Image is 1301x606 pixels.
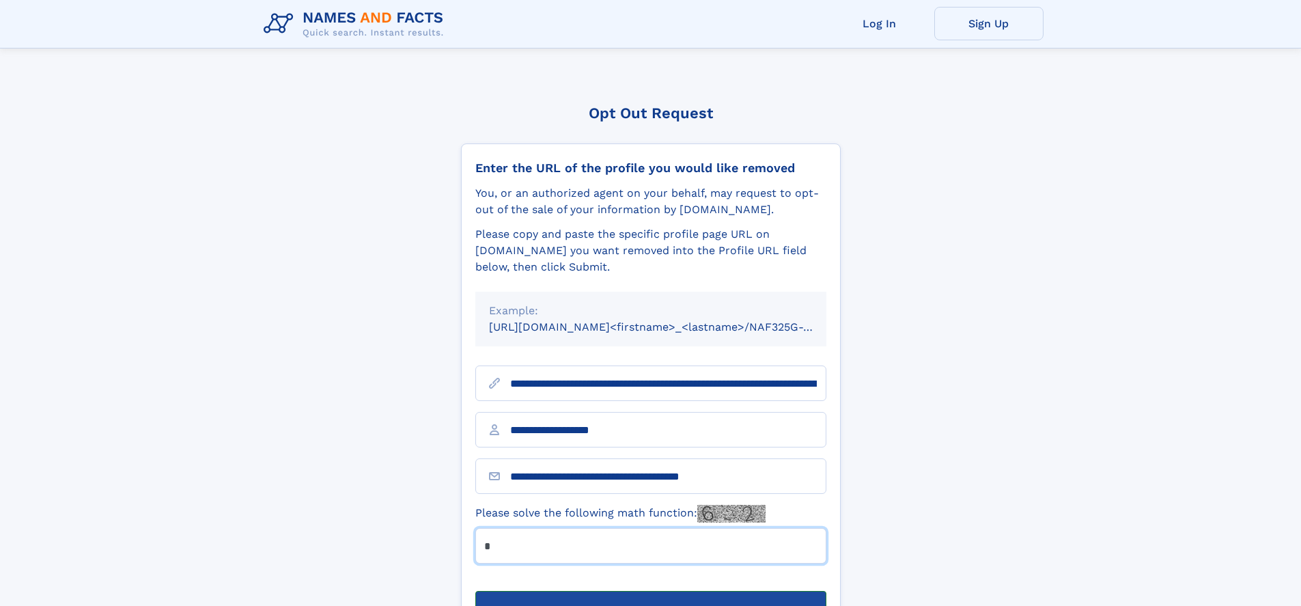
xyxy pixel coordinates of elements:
[258,5,455,42] img: Logo Names and Facts
[825,7,934,40] a: Log In
[489,303,813,319] div: Example:
[461,105,841,122] div: Opt Out Request
[475,505,766,523] label: Please solve the following math function:
[475,185,826,218] div: You, or an authorized agent on your behalf, may request to opt-out of the sale of your informatio...
[475,226,826,275] div: Please copy and paste the specific profile page URL on [DOMAIN_NAME] you want removed into the Pr...
[934,7,1044,40] a: Sign Up
[489,320,852,333] small: [URL][DOMAIN_NAME]<firstname>_<lastname>/NAF325G-xxxxxxxx
[475,161,826,176] div: Enter the URL of the profile you would like removed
